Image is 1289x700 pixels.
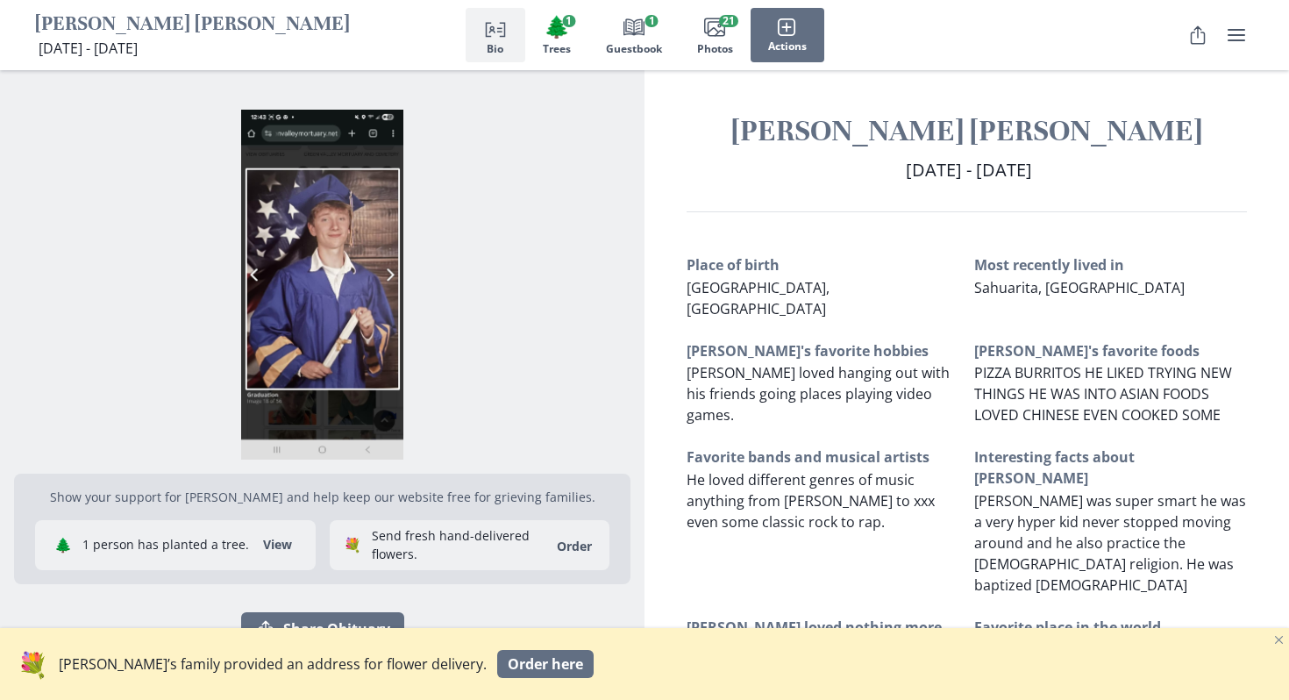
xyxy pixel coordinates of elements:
span: Trees [543,43,571,55]
span: Photos [697,43,733,55]
h3: [PERSON_NAME]'s favorite hobbies [687,340,960,361]
span: Sahuarita, [GEOGRAPHIC_DATA] [974,278,1185,297]
a: Order here [497,650,594,678]
span: [DATE] - [DATE] [39,39,138,58]
button: Share Obituary [241,612,404,647]
button: Close [1268,628,1289,649]
h3: Most recently lived in [974,254,1248,275]
button: Trees [525,8,588,62]
span: [DATE] - [DATE] [906,158,1032,182]
span: He loved different genres of music anything from [PERSON_NAME] to xxx even some classic rock to rap. [687,470,935,532]
div: Open photos full screen [14,96,630,460]
button: Actions [751,8,824,62]
span: Guestbook [606,43,662,55]
span: [PERSON_NAME] loved hanging out with his friends going places playing video games. [687,363,950,425]
button: Guestbook [588,8,680,62]
span: Tree [544,14,570,39]
button: Bio [466,8,525,62]
h1: [PERSON_NAME] [PERSON_NAME] [35,11,350,39]
button: Photos [680,8,751,62]
a: flowers [18,646,48,682]
p: [PERSON_NAME]’s family provided an address for flower delivery. [59,654,487,675]
span: Actions [768,40,807,53]
h3: [PERSON_NAME] loved nothing more than [687,617,960,659]
span: 1 [645,15,659,27]
a: Order [546,538,602,554]
span: Order here [508,655,583,672]
button: Share Obituary [1180,18,1215,53]
span: PIZZA BURRITOS HE LIKED TRYING NEW THINGS HE WAS INTO ASIAN FOODS LOVED CHINESE EVEN COOKED SOME [974,363,1232,425]
img: Photo of Joshuah [14,110,630,460]
span: Bio [487,43,503,55]
h3: [PERSON_NAME]'s favorite foods [974,340,1248,361]
span: [GEOGRAPHIC_DATA], [GEOGRAPHIC_DATA] [687,278,830,318]
h3: Favorite bands and musical artists [687,446,960,468]
span: 1 [562,15,575,27]
button: View [253,531,303,559]
h3: Place of birth [687,254,960,275]
h3: Favorite place in the world [974,617,1248,638]
span: flowers [18,647,48,681]
span: [PERSON_NAME] was super smart he was a very hyper kid never stopped moving around and he also pra... [974,491,1246,595]
button: user menu [1219,18,1254,53]
h1: [PERSON_NAME] [PERSON_NAME] [687,112,1247,150]
h3: Interesting facts about [PERSON_NAME] [974,446,1248,489]
p: Show your support for [PERSON_NAME] and help keep our website free for grieving families. [35,488,609,506]
span: 21 [719,15,738,27]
